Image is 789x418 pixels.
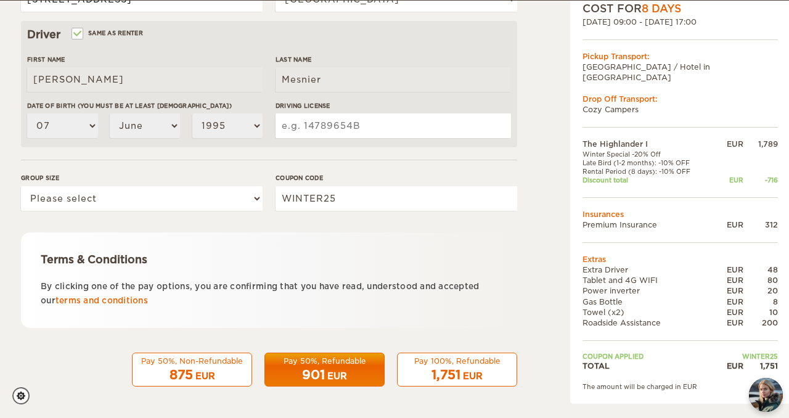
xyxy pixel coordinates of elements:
[327,370,347,382] div: EUR
[642,2,681,15] span: 8 Days
[276,101,511,110] label: Driving License
[715,307,743,318] div: EUR
[583,264,715,275] td: Extra Driver
[743,361,778,371] div: 1,751
[132,353,252,387] button: Pay 50%, Non-Refundable 875 EUR
[195,370,215,382] div: EUR
[583,209,778,219] td: Insurances
[583,139,715,149] td: The Highlander I
[715,176,743,184] div: EUR
[405,356,509,366] div: Pay 100%, Refundable
[583,361,715,371] td: TOTAL
[276,173,517,182] label: Coupon code
[583,62,778,83] td: [GEOGRAPHIC_DATA] / Hotel in [GEOGRAPHIC_DATA]
[715,361,743,371] div: EUR
[21,173,263,182] label: Group size
[397,353,517,387] button: Pay 100%, Refundable 1,751 EUR
[583,176,715,184] td: Discount total
[73,31,81,39] input: Same as renter
[743,219,778,230] div: 312
[41,252,497,267] div: Terms & Conditions
[715,275,743,285] div: EUR
[583,17,778,27] div: [DATE] 09:00 - [DATE] 17:00
[27,101,263,110] label: Date of birth (You must be at least [DEMOGRAPHIC_DATA])
[140,356,244,366] div: Pay 50%, Non-Refundable
[302,367,325,382] span: 901
[583,318,715,328] td: Roadside Assistance
[583,254,778,264] td: Extras
[264,353,385,387] button: Pay 50%, Refundable 901 EUR
[431,367,460,382] span: 1,751
[583,158,715,167] td: Late Bird (1-2 months): -10% OFF
[715,139,743,149] div: EUR
[583,219,715,230] td: Premium Insurance
[743,296,778,306] div: 8
[276,55,511,64] label: Last Name
[583,94,778,104] div: Drop Off Transport:
[583,275,715,285] td: Tablet and 4G WIFI
[743,285,778,296] div: 20
[463,370,483,382] div: EUR
[715,352,778,361] td: WINTER25
[12,387,38,404] a: Cookie settings
[583,382,778,391] div: The amount will be charged in EUR
[272,356,377,366] div: Pay 50%, Refundable
[743,318,778,328] div: 200
[743,139,778,149] div: 1,789
[743,275,778,285] div: 80
[583,150,715,158] td: Winter Special -20% Off
[743,176,778,184] div: -716
[583,51,778,62] div: Pickup Transport:
[583,104,778,115] td: Cozy Campers
[73,27,143,39] label: Same as renter
[583,296,715,306] td: Gas Bottle
[715,318,743,328] div: EUR
[41,279,497,308] p: By clicking one of the pay options, you are confirming that you have read, understood and accepte...
[583,167,715,176] td: Rental Period (8 days): -10% OFF
[583,352,715,361] td: Coupon applied
[743,307,778,318] div: 10
[27,27,511,42] div: Driver
[27,55,263,64] label: First Name
[27,67,263,92] input: e.g. William
[715,264,743,275] div: EUR
[55,296,148,305] a: terms and conditions
[276,113,511,138] input: e.g. 14789654B
[170,367,193,382] span: 875
[743,264,778,275] div: 48
[715,296,743,306] div: EUR
[715,285,743,296] div: EUR
[715,219,743,230] div: EUR
[583,307,715,318] td: Towel (x2)
[583,285,715,296] td: Power inverter
[583,1,778,16] div: COST FOR
[276,67,511,92] input: e.g. Smith
[749,378,783,412] button: chat-button
[749,378,783,412] img: Freyja at Cozy Campers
